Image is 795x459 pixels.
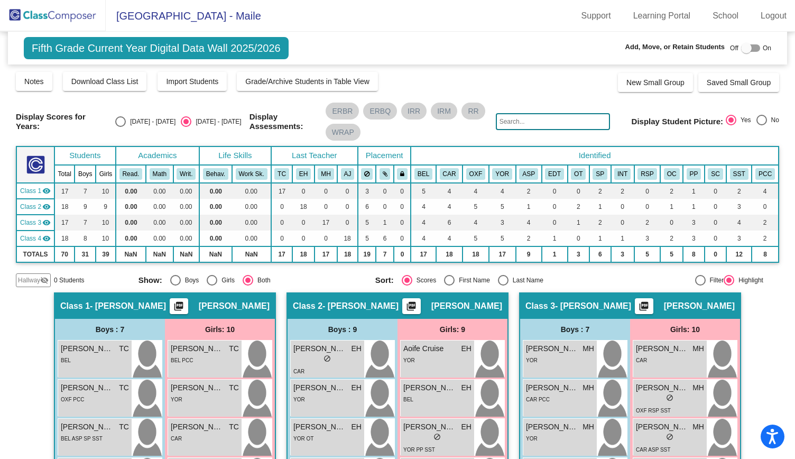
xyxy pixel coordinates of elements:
[618,73,693,92] button: New Small Group
[436,183,463,199] td: 4
[146,231,173,246] td: 0.00
[664,168,680,180] button: OC
[634,215,661,231] td: 2
[171,343,224,354] span: [PERSON_NAME]
[589,215,611,231] td: 2
[634,199,661,215] td: 0
[376,199,393,215] td: 0
[463,246,489,262] td: 18
[519,168,538,180] button: ASP
[542,231,568,246] td: 1
[726,246,752,262] td: 12
[683,183,705,199] td: 1
[509,276,543,285] div: Last Name
[271,215,293,231] td: 0
[358,246,376,262] td: 19
[253,276,271,285] div: Both
[315,246,337,262] td: 17
[42,187,51,195] mat-icon: visibility
[315,199,337,215] td: 0
[637,168,657,180] button: RSP
[411,215,436,231] td: 4
[568,165,589,183] th: Occupational Therapy
[489,183,516,199] td: 4
[706,276,724,285] div: Filter
[146,199,173,215] td: 0.00
[752,7,795,24] a: Logout
[315,215,337,231] td: 17
[146,246,173,262] td: NaN
[683,215,705,231] td: 3
[106,7,261,24] span: [GEOGRAPHIC_DATA] - Maile
[611,165,634,183] th: Interpretation Needed
[274,168,289,180] button: TC
[20,218,41,227] span: Class 3
[375,275,604,286] mat-radio-group: Select an option
[698,73,779,92] button: Saved Small Group
[116,199,146,215] td: 0.00
[292,165,314,183] th: Erika Higgins
[90,301,166,311] span: - [PERSON_NAME]
[119,343,129,354] span: TC
[352,343,362,354] span: EH
[245,77,369,86] span: Grade/Archive Students in Table View
[16,215,54,231] td: Madi Hathaway - Hathaway
[571,168,586,180] button: OT
[705,199,726,215] td: 0
[96,165,116,183] th: Girls
[634,183,661,199] td: 0
[173,246,199,262] td: NaN
[16,199,54,215] td: Erika Higgins - Higgins
[767,115,779,125] div: No
[589,183,611,199] td: 2
[376,183,393,199] td: 0
[726,199,752,215] td: 3
[271,246,293,262] td: 17
[271,146,358,165] th: Last Teacher
[463,199,489,215] td: 5
[431,103,457,120] mat-chip: IRM
[42,218,51,227] mat-icon: visibility
[199,301,270,311] span: [PERSON_NAME]
[411,146,779,165] th: Identified
[634,246,661,262] td: 5
[489,246,516,262] td: 17
[16,231,54,246] td: Ashley Joy - Coleman
[271,165,293,183] th: Todd Clarke
[337,183,358,199] td: 0
[489,199,516,215] td: 5
[660,183,683,199] td: 2
[288,319,397,340] div: Boys : 9
[626,78,685,87] span: New Small Group
[177,168,196,180] button: Writ.
[271,199,293,215] td: 0
[705,215,726,231] td: 0
[568,183,589,199] td: 0
[463,215,489,231] td: 4
[489,165,516,183] th: York
[173,183,199,199] td: 0.00
[634,165,661,183] th: Reading Specialist
[96,215,116,231] td: 10
[322,301,399,311] span: - [PERSON_NAME]
[516,231,542,246] td: 2
[358,215,376,231] td: 5
[683,231,705,246] td: 3
[60,301,90,311] span: Class 1
[376,165,393,183] th: Keep with students
[199,146,271,165] th: Life Skills
[664,301,735,311] span: [PERSON_NAME]
[492,168,512,180] button: YOR
[173,231,199,246] td: 0.00
[630,319,740,340] div: Girls: 10
[75,199,96,215] td: 9
[516,165,542,183] th: Academic Support Plan
[376,231,393,246] td: 6
[394,246,411,262] td: 0
[752,231,779,246] td: 2
[116,231,146,246] td: 0.00
[173,199,199,215] td: 0.00
[635,298,653,314] button: Print Students Details
[271,231,293,246] td: 0
[705,183,726,199] td: 0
